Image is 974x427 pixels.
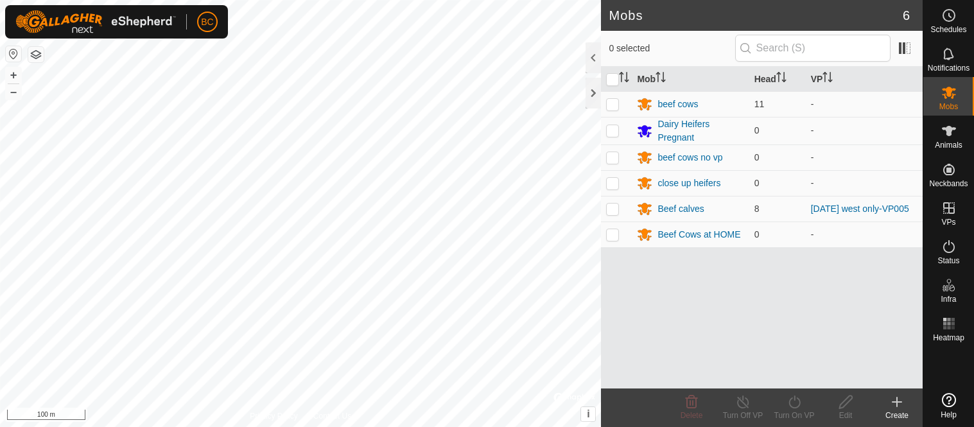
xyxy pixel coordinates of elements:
[871,410,923,421] div: Create
[941,218,955,226] span: VPs
[201,15,213,29] span: BC
[657,151,722,164] div: beef cows no vp
[806,67,923,92] th: VP
[609,42,735,55] span: 0 selected
[754,229,760,240] span: 0
[619,74,629,84] p-sorticon: Activate to sort
[15,10,176,33] img: Gallagher Logo
[822,74,833,84] p-sorticon: Activate to sort
[754,178,760,188] span: 0
[657,202,704,216] div: Beef calves
[754,152,760,162] span: 0
[776,74,787,84] p-sorticon: Activate to sort
[820,410,871,421] div: Edit
[632,67,749,92] th: Mob
[313,410,351,422] a: Contact Us
[657,228,740,241] div: Beef Cows at HOME
[930,26,966,33] span: Schedules
[28,47,44,62] button: Map Layers
[6,84,21,100] button: –
[806,144,923,170] td: -
[941,411,957,419] span: Help
[811,204,909,214] a: [DATE] west only-VP005
[681,411,703,420] span: Delete
[929,180,968,187] span: Neckbands
[749,67,806,92] th: Head
[806,91,923,117] td: -
[806,117,923,144] td: -
[933,334,964,342] span: Heatmap
[806,170,923,196] td: -
[6,67,21,83] button: +
[6,46,21,62] button: Reset Map
[735,35,891,62] input: Search (S)
[609,8,902,23] h2: Mobs
[923,388,974,424] a: Help
[657,177,720,190] div: close up heifers
[937,257,959,265] span: Status
[657,98,698,111] div: beef cows
[941,295,956,303] span: Infra
[754,99,765,109] span: 11
[806,222,923,247] td: -
[657,118,744,144] div: Dairy Heifers Pregnant
[717,410,769,421] div: Turn Off VP
[754,125,760,135] span: 0
[928,64,970,72] span: Notifications
[587,408,589,419] span: i
[250,410,298,422] a: Privacy Policy
[656,74,666,84] p-sorticon: Activate to sort
[754,204,760,214] span: 8
[903,6,910,25] span: 6
[581,407,595,421] button: i
[935,141,962,149] span: Animals
[939,103,958,110] span: Mobs
[769,410,820,421] div: Turn On VP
